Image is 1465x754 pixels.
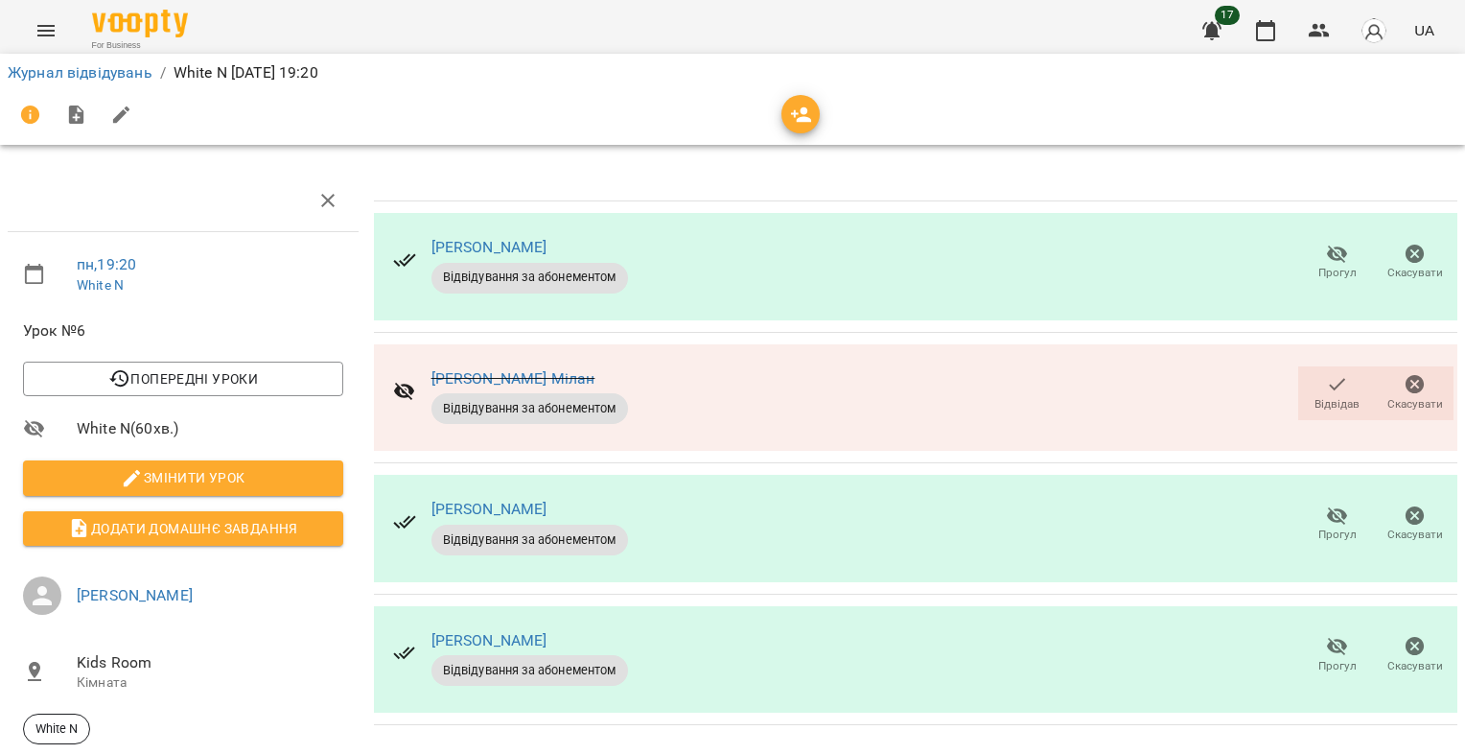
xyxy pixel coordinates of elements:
[1414,20,1434,40] span: UA
[1215,6,1240,25] span: 17
[77,651,343,674] span: Kids Room
[1376,236,1453,290] button: Скасувати
[1298,629,1376,683] button: Прогул
[174,61,318,84] p: White N [DATE] 19:20
[23,460,343,495] button: Змінити урок
[23,511,343,546] button: Додати домашнє завдання
[23,8,69,54] button: Menu
[77,673,343,693] p: Кімната
[1360,17,1387,44] img: avatar_s.png
[8,61,1457,84] nav: breadcrumb
[92,10,188,37] img: Voopty Logo
[1314,396,1360,412] span: Відвідав
[77,417,343,440] span: White N ( 60 хв. )
[1298,366,1376,420] button: Відвідав
[431,662,628,679] span: Відвідування за абонементом
[1387,265,1443,281] span: Скасувати
[1298,236,1376,290] button: Прогул
[1376,498,1453,552] button: Скасувати
[431,631,547,649] a: [PERSON_NAME]
[8,63,152,82] a: Журнал відвідувань
[431,500,547,518] a: [PERSON_NAME]
[38,466,328,489] span: Змінити урок
[23,714,90,744] div: White N
[92,39,188,52] span: For Business
[77,255,136,273] a: пн , 19:20
[431,269,628,286] span: Відвідування за абонементом
[431,238,547,256] a: [PERSON_NAME]
[1387,527,1443,543] span: Скасувати
[431,369,595,388] a: [PERSON_NAME] Мілан
[1318,658,1357,674] span: Прогул
[23,362,343,396] button: Попередні уроки
[23,319,343,342] span: Урок №6
[1387,658,1443,674] span: Скасувати
[1318,265,1357,281] span: Прогул
[1318,527,1357,543] span: Прогул
[38,517,328,540] span: Додати домашнє завдання
[77,277,124,293] a: White N
[77,586,193,604] a: [PERSON_NAME]
[431,531,628,549] span: Відвідування за абонементом
[160,61,166,84] li: /
[1298,498,1376,552] button: Прогул
[431,400,628,417] span: Відвідування за абонементом
[1376,629,1453,683] button: Скасувати
[1387,396,1443,412] span: Скасувати
[24,720,89,738] span: White N
[1407,12,1442,48] button: UA
[1376,366,1453,420] button: Скасувати
[38,367,328,390] span: Попередні уроки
